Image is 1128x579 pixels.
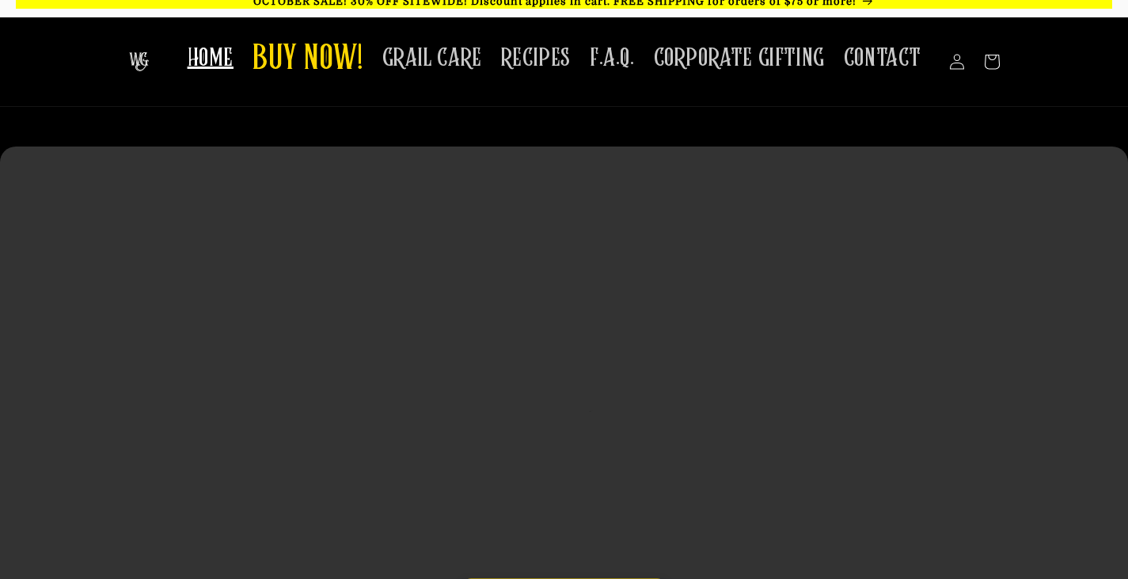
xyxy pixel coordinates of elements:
a: GRAIL CARE [373,33,492,83]
a: F.A.Q. [580,33,644,83]
a: CORPORATE GIFTING [644,33,834,83]
a: BUY NOW! [243,29,373,91]
span: GRAIL CARE [382,43,482,74]
span: CONTACT [844,43,921,74]
a: HOME [178,33,243,83]
span: RECIPES [501,43,571,74]
span: HOME [188,43,234,74]
a: RECIPES [492,33,580,83]
span: BUY NOW! [253,38,363,82]
a: CONTACT [834,33,931,83]
span: CORPORATE GIFTING [654,43,825,74]
span: F.A.Q. [590,43,635,74]
img: The Whiskey Grail [129,52,149,71]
